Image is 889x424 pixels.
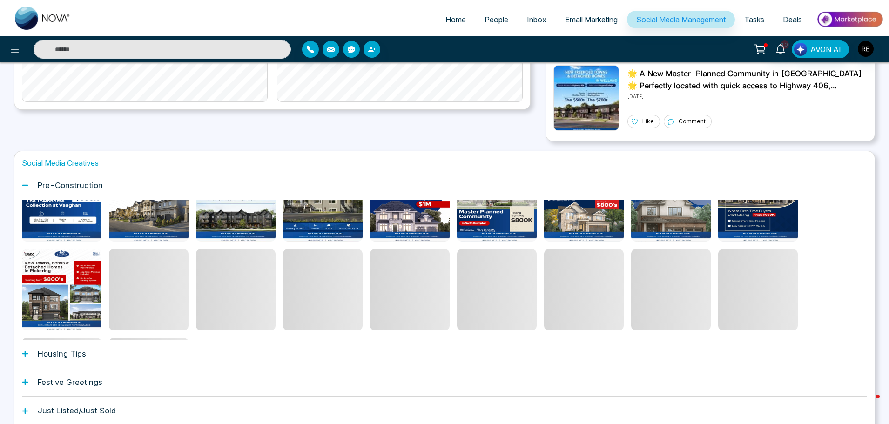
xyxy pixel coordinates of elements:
[744,15,764,24] span: Tasks
[816,9,883,30] img: Market-place.gif
[38,406,116,415] h1: Just Listed/Just Sold
[22,159,867,168] h1: Social Media Creatives
[627,68,867,92] p: 🌟 A New Master-Planned Community in [GEOGRAPHIC_DATA] 🌟 Perfectly located with quick access to Hi...
[38,181,103,190] h1: Pre-Construction
[810,44,841,55] span: AVON AI
[485,15,508,24] span: People
[783,15,802,24] span: Deals
[475,11,518,28] a: People
[858,41,874,57] img: User Avatar
[627,92,867,100] p: [DATE]
[781,40,789,49] span: 10
[769,40,792,57] a: 10
[794,43,807,56] img: Lead Flow
[636,15,726,24] span: Social Media Management
[527,15,546,24] span: Inbox
[627,11,735,28] a: Social Media Management
[553,65,619,131] img: Unable to load img.
[445,15,466,24] span: Home
[857,392,880,415] iframe: Intercom live chat
[15,7,71,30] img: Nova CRM Logo
[642,117,654,126] p: Like
[679,117,706,126] p: Comment
[38,349,86,358] h1: Housing Tips
[774,11,811,28] a: Deals
[565,15,618,24] span: Email Marketing
[38,377,102,387] h1: Festive Greetings
[518,11,556,28] a: Inbox
[735,11,774,28] a: Tasks
[792,40,849,58] button: AVON AI
[436,11,475,28] a: Home
[556,11,627,28] a: Email Marketing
